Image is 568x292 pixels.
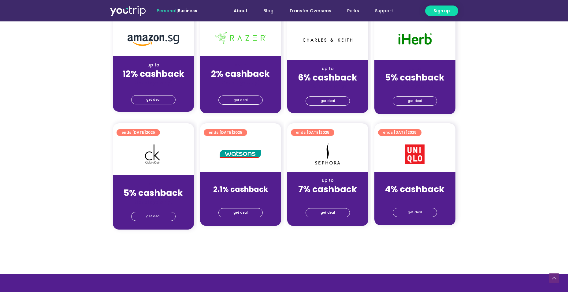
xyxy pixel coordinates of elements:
span: get deal [146,95,161,104]
a: get deal [393,96,437,106]
strong: 5% cashback [124,187,183,199]
span: Sign up [433,8,450,14]
div: (for stays only) [292,83,363,90]
span: ends [DATE] [209,129,242,136]
div: (for stays only) [118,199,189,205]
div: up to [118,181,189,187]
span: ends [DATE] [121,129,155,136]
strong: 4% cashback [385,183,444,195]
strong: 6% cashback [298,72,357,84]
a: ends [DATE]2025 [291,129,334,136]
div: up to [292,177,363,184]
span: 2025 [233,130,242,135]
a: ends [DATE]2025 [117,129,160,136]
span: get deal [408,97,422,105]
a: About [226,5,255,17]
span: get deal [321,97,335,105]
a: get deal [393,208,437,217]
div: up to [379,177,451,184]
span: 2025 [320,130,329,135]
a: get deal [306,208,350,217]
a: Perks [339,5,367,17]
strong: 2.1% cashback [213,184,268,194]
span: 2025 [407,130,417,135]
a: Business [178,8,197,14]
a: Transfer Overseas [281,5,339,17]
a: get deal [218,95,263,105]
span: get deal [233,96,248,104]
div: (for stays only) [205,195,276,201]
a: Blog [255,5,281,17]
strong: 2% cashback [211,68,270,80]
a: get deal [218,208,263,217]
div: up to [118,62,189,68]
div: (for stays only) [118,80,189,86]
span: 2025 [146,130,155,135]
a: get deal [306,96,350,106]
a: ends [DATE]2025 [378,129,421,136]
div: (for stays only) [379,83,451,90]
a: ends [DATE]2025 [204,129,247,136]
span: ends [DATE] [383,129,417,136]
div: up to [292,66,363,72]
span: get deal [146,212,161,221]
span: ends [DATE] [296,129,329,136]
a: Support [367,5,401,17]
div: up to [379,66,451,72]
div: (for stays only) [379,195,451,201]
div: (for stays only) [205,80,276,86]
span: get deal [233,208,248,217]
a: get deal [131,95,176,104]
span: get deal [321,208,335,217]
nav: Menu [214,5,401,17]
strong: 5% cashback [385,72,444,84]
strong: 7% cashback [298,183,357,195]
div: up to [205,62,276,68]
span: get deal [408,208,422,217]
span: | [157,8,197,14]
a: Sign up [425,6,458,16]
span: Personal [157,8,176,14]
div: (for stays only) [292,195,363,201]
strong: 12% cashback [122,68,184,80]
div: up to [205,177,276,184]
a: get deal [131,212,176,221]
